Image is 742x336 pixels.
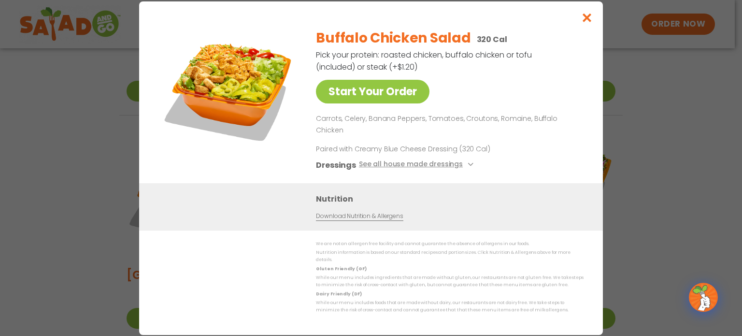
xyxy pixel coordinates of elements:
[316,192,588,205] h3: Nutrition
[161,21,296,156] img: Featured product photo for Buffalo Chicken Salad
[316,113,580,136] p: Carrots, Celery, Banana Peppers, Tomatoes, Croutons, Romaine, Buffalo Chicken
[316,274,584,289] p: While our menu includes ingredients that are made without gluten, our restaurants are not gluten ...
[316,291,361,296] strong: Dairy Friendly (DF)
[477,33,507,45] p: 320 Cal
[690,284,717,311] img: wpChatIcon
[316,211,403,220] a: Download Nutrition & Allergens
[316,265,366,271] strong: Gluten Friendly (GF)
[316,144,495,154] p: Paired with Creamy Blue Cheese Dressing (320 Cal)
[316,28,471,48] h2: Buffalo Chicken Salad
[316,80,429,103] a: Start Your Order
[316,49,533,73] p: Pick your protein: roasted chicken, buffalo chicken or tofu (included) or steak (+$1.20)
[316,240,584,248] p: We are not an allergen free facility and cannot guarantee the absence of allergens in our foods.
[316,249,584,264] p: Nutrition information is based on our standard recipes and portion sizes. Click Nutrition & Aller...
[316,159,356,171] h3: Dressings
[359,159,476,171] button: See all house made dressings
[316,299,584,314] p: While our menu includes foods that are made without dairy, our restaurants are not dairy free. We...
[571,1,603,34] button: Close modal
